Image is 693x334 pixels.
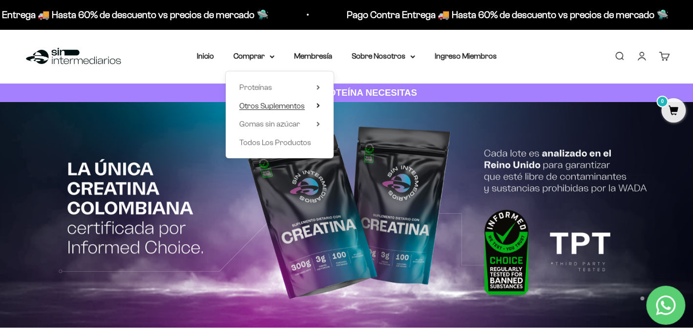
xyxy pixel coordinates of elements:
a: Ingreso Miembros [435,52,497,60]
span: Todos Los Productos [239,138,311,146]
p: Pago Contra Entrega 🚚 Hasta 60% de descuento vs precios de mercado 🛸 [342,7,664,22]
summary: Sobre Nosotros [352,50,415,63]
mark: 0 [656,96,668,107]
summary: Gomas sin azúcar [239,118,320,130]
summary: Comprar [233,50,274,63]
strong: CUANTA PROTEÍNA NECESITAS [276,87,417,98]
span: Gomas sin azúcar [239,120,300,128]
a: Membresía [294,52,332,60]
a: 0 [661,106,686,117]
span: Otros Suplementos [239,102,305,110]
span: Proteínas [239,83,272,91]
summary: Proteínas [239,81,320,94]
a: Todos Los Productos [239,136,320,149]
a: Inicio [197,52,214,60]
summary: Otros Suplementos [239,100,320,112]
